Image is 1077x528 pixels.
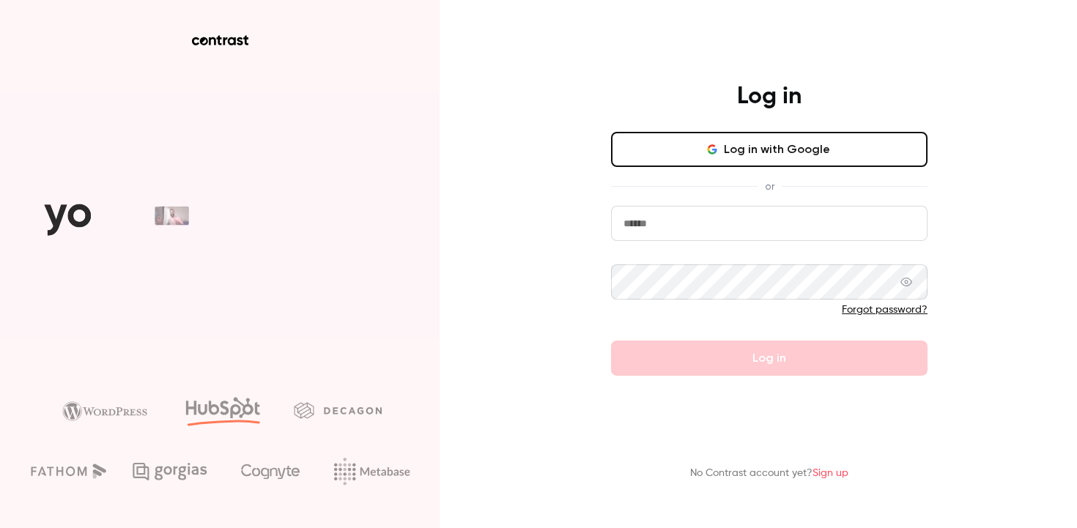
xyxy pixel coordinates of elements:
[690,466,848,481] p: No Contrast account yet?
[758,179,782,194] span: or
[842,305,928,315] a: Forgot password?
[737,82,802,111] h4: Log in
[294,402,382,418] img: decagon
[611,132,928,167] button: Log in with Google
[813,468,848,478] a: Sign up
